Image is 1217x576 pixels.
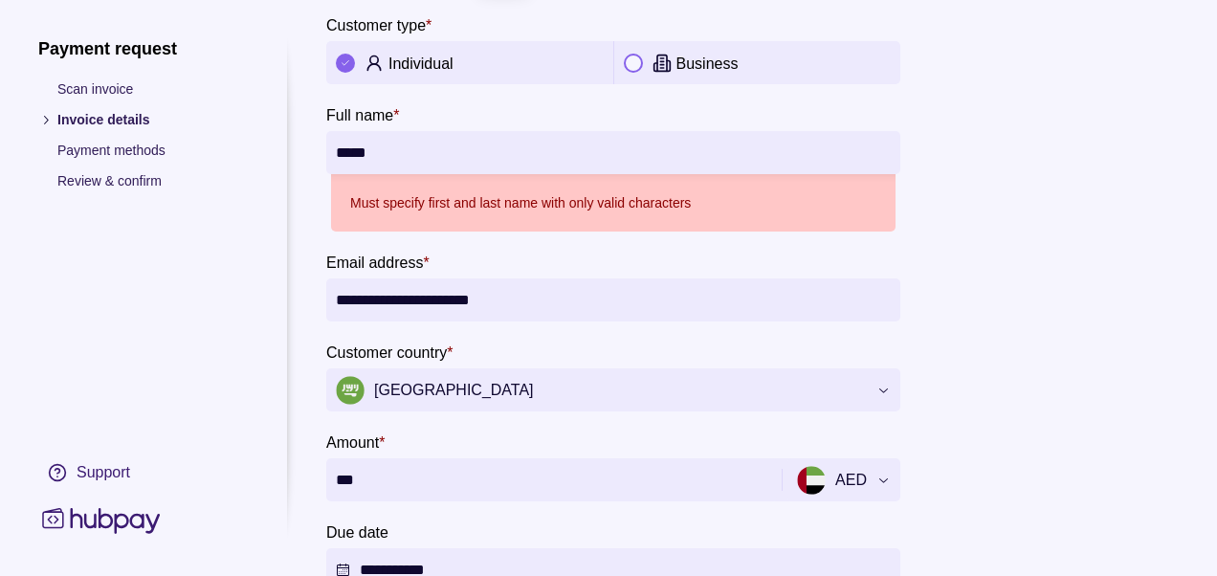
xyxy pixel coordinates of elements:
p: Payment methods [57,140,249,161]
p: Must specify first and last name with only valid characters [350,192,691,213]
p: Invoice details [57,109,249,130]
label: Email address [326,251,430,274]
label: Due date [326,521,388,543]
p: Amount [326,434,379,451]
p: Customer type [326,17,426,33]
p: Individual [388,55,454,72]
p: Due date [326,524,388,541]
label: Customer country [326,341,454,364]
h1: Payment request [38,38,249,59]
label: Full name [326,103,399,126]
input: Email address [336,278,891,321]
p: Scan invoice [57,78,249,100]
p: Review & confirm [57,170,249,191]
p: Customer country [326,344,447,361]
p: Email address [326,255,423,271]
a: Support [38,453,249,493]
div: Support [77,462,130,483]
input: Full name [336,131,891,174]
label: Customer type [326,13,431,36]
label: Amount [326,431,385,454]
input: amount [336,458,767,501]
p: Full name [326,107,393,123]
p: Business [676,55,739,72]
